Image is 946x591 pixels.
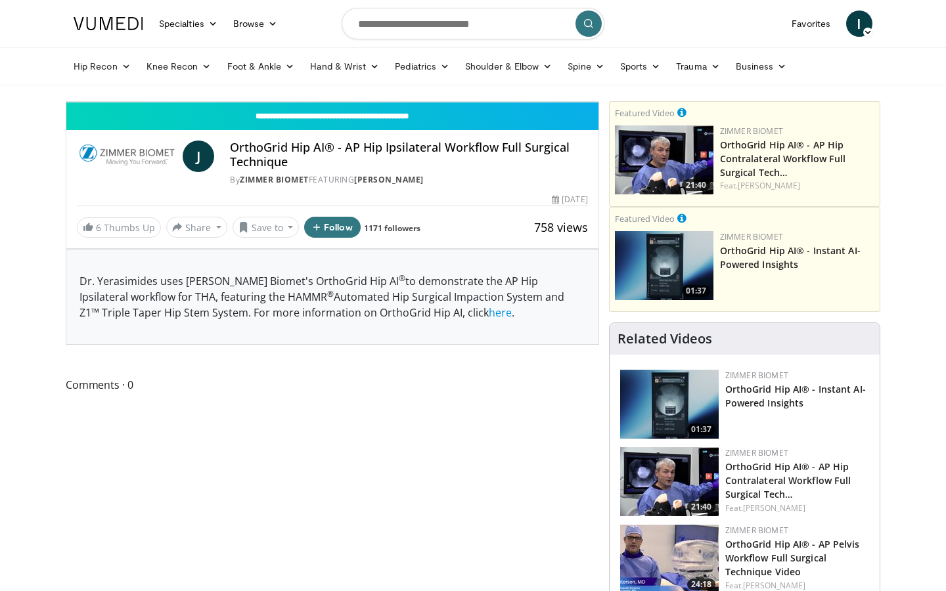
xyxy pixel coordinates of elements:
a: Favorites [784,11,838,37]
span: Comments 0 [66,376,599,393]
span: 01:37 [682,285,710,297]
a: Foot & Ankle [219,53,303,79]
a: [PERSON_NAME] [354,174,424,185]
a: Trauma [668,53,728,79]
a: [PERSON_NAME] [743,580,805,591]
span: 21:40 [687,501,715,513]
a: Browse [225,11,286,37]
a: Knee Recon [139,53,219,79]
a: Specialties [151,11,225,37]
a: OrthoGrid Hip AI® - AP Hip Contralateral Workflow Full Surgical Tech… [720,139,846,179]
span: 01:37 [687,424,715,435]
h4: OrthoGrid Hip AI® - AP Hip Ipsilateral Workflow Full Surgical Technique [230,141,587,169]
a: Zimmer Biomet [720,125,783,137]
span: 24:18 [687,579,715,590]
span: 6 [96,221,101,234]
img: 96a9cbbb-25ee-4404-ab87-b32d60616ad7.150x105_q85_crop-smart_upscale.jpg [615,125,713,194]
a: Zimmer Biomet [725,370,788,381]
a: Spine [560,53,612,79]
img: VuMedi Logo [74,17,143,30]
a: I [846,11,872,37]
a: Pediatrics [387,53,457,79]
a: Zimmer Biomet [725,525,788,536]
a: [PERSON_NAME] [738,180,800,191]
a: 01:37 [615,231,713,300]
a: OrthoGrid Hip AI® - Instant AI-Powered Insights [725,383,866,409]
small: Featured Video [615,107,675,119]
a: Zimmer Biomet [720,231,783,242]
h4: Related Videos [618,331,712,347]
a: 01:37 [620,370,719,439]
img: 51d03d7b-a4ba-45b7-9f92-2bfbd1feacc3.150x105_q85_crop-smart_upscale.jpg [620,370,719,439]
div: By FEATURING [230,174,587,186]
a: 21:40 [620,447,719,516]
a: here [489,305,512,320]
img: Zimmer Biomet [77,141,177,172]
a: Zimmer Biomet [725,447,788,458]
small: Featured Video [615,213,675,225]
span: 21:40 [682,179,710,191]
a: Sports [612,53,669,79]
a: Zimmer Biomet [240,174,309,185]
a: Business [728,53,795,79]
a: [PERSON_NAME] [743,502,805,514]
a: Shoulder & Elbow [457,53,560,79]
a: 1171 followers [364,223,420,234]
button: Follow [304,217,361,238]
a: J [183,141,214,172]
sup: ® [327,288,334,299]
input: Search topics, interventions [342,8,604,39]
button: Save to [233,217,300,238]
p: Dr. Yerasimides uses [PERSON_NAME] Biomet's OrthoGrid Hip AI to demonstrate the AP Hip Ipsilatera... [79,273,585,320]
button: Share [166,217,227,238]
div: [DATE] [552,194,587,206]
img: 51d03d7b-a4ba-45b7-9f92-2bfbd1feacc3.150x105_q85_crop-smart_upscale.jpg [615,231,713,300]
sup: ® [399,273,405,284]
img: 96a9cbbb-25ee-4404-ab87-b32d60616ad7.150x105_q85_crop-smart_upscale.jpg [620,447,719,516]
a: OrthoGrid Hip AI® - AP Pelvis Workflow Full Surgical Technique Video [725,538,860,578]
div: Feat. [720,180,874,192]
a: 21:40 [615,125,713,194]
a: OrthoGrid Hip AI® - AP Hip Contralateral Workflow Full Surgical Tech… [725,460,851,500]
a: OrthoGrid Hip AI® - Instant AI-Powered Insights [720,244,861,271]
div: Feat. [725,502,869,514]
a: Hip Recon [66,53,139,79]
a: 6 Thumbs Up [77,217,161,238]
span: 758 views [534,219,588,235]
a: Hand & Wrist [302,53,387,79]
